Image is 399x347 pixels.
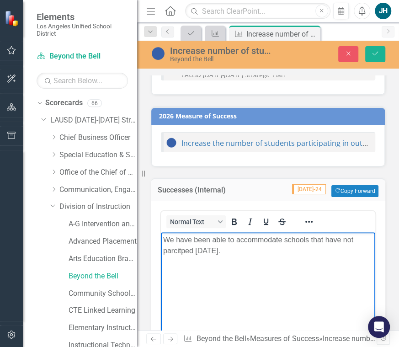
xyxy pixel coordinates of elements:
a: Office of the Chief of Staff [59,167,137,178]
button: JH [375,3,391,19]
button: Strikethrough [274,215,290,228]
div: 66 [87,99,102,107]
img: At or Above Plan [151,46,165,61]
a: Elementary Instruction [69,323,137,333]
button: Bold [226,215,242,228]
div: Open Intercom Messenger [368,316,390,338]
a: Arts Education Branch [69,254,137,264]
input: Search ClearPoint... [185,3,330,19]
button: Reveal or hide additional toolbar items [301,215,317,228]
a: Beyond the Bell [69,271,137,282]
span: [DATE]-24 [292,184,326,194]
a: Scorecards [45,98,83,108]
div: Increase number of students participating in outdoor education and nature-based experiences by 10% [170,46,271,56]
img: ClearPoint Strategy [5,11,21,27]
a: LAUSD [DATE]-[DATE] Strategic Plan [50,115,137,126]
a: CTE Linked Learning [69,305,137,316]
div: Beyond the Bell [170,56,271,63]
input: Search Below... [37,73,128,89]
img: At or Above Plan [166,137,177,148]
div: » » [183,334,376,344]
span: Normal Text [170,218,215,225]
small: Los Angeles Unified School District [37,22,128,37]
a: Community Schools Initiative [69,288,137,299]
button: Underline [258,215,274,228]
button: Block Normal Text [166,215,226,228]
a: Chief Business Officer [59,133,137,143]
a: A-G Intervention and Support [69,219,137,230]
h3: Successes (Internal) [158,186,255,194]
a: Advanced Placement [69,236,137,247]
a: Communication, Engagement & Collaboration [59,185,137,195]
button: Italic [242,215,258,228]
a: Division of Instruction [59,202,137,212]
a: Beyond the Bell [197,334,246,343]
h3: 2026 Measure of Success [159,112,380,119]
button: Copy Forward [331,185,378,197]
div: Increase number of students participating in outdoor education and nature-based experiences by 10% [246,28,318,40]
a: Beyond the Bell [37,51,128,62]
span: Elements [37,11,128,22]
a: Special Education & Specialized Programs [59,150,137,160]
a: Measures of Success [250,334,319,343]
